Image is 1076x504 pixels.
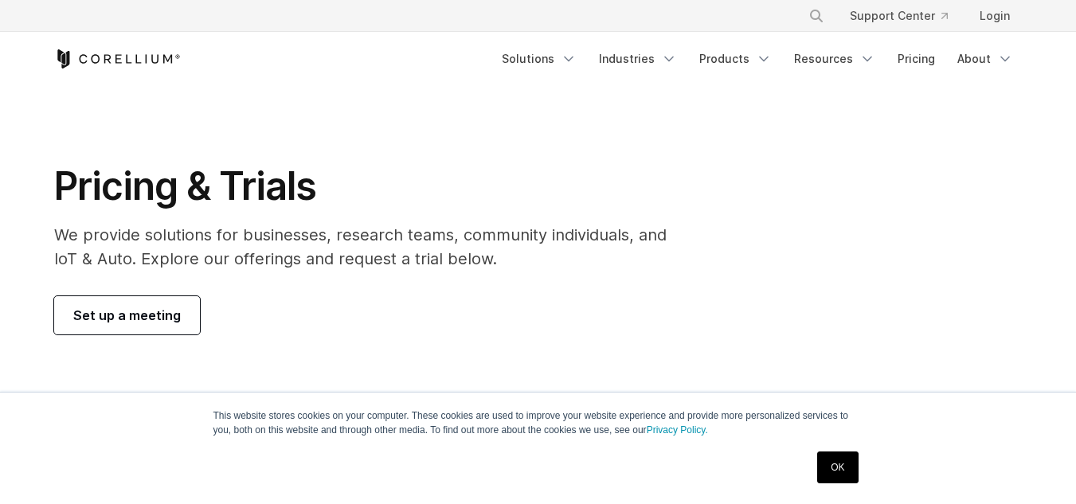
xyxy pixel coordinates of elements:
[802,2,831,30] button: Search
[817,451,858,483] a: OK
[54,223,689,271] p: We provide solutions for businesses, research teams, community individuals, and IoT & Auto. Explo...
[888,45,945,73] a: Pricing
[54,162,689,210] h1: Pricing & Trials
[492,45,586,73] a: Solutions
[785,45,885,73] a: Resources
[690,45,781,73] a: Products
[948,45,1023,73] a: About
[73,306,181,325] span: Set up a meeting
[54,296,200,334] a: Set up a meeting
[54,49,181,68] a: Corellium Home
[789,2,1023,30] div: Navigation Menu
[647,424,708,436] a: Privacy Policy.
[837,2,961,30] a: Support Center
[967,2,1023,30] a: Login
[492,45,1023,73] div: Navigation Menu
[213,408,863,437] p: This website stores cookies on your computer. These cookies are used to improve your website expe...
[589,45,687,73] a: Industries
